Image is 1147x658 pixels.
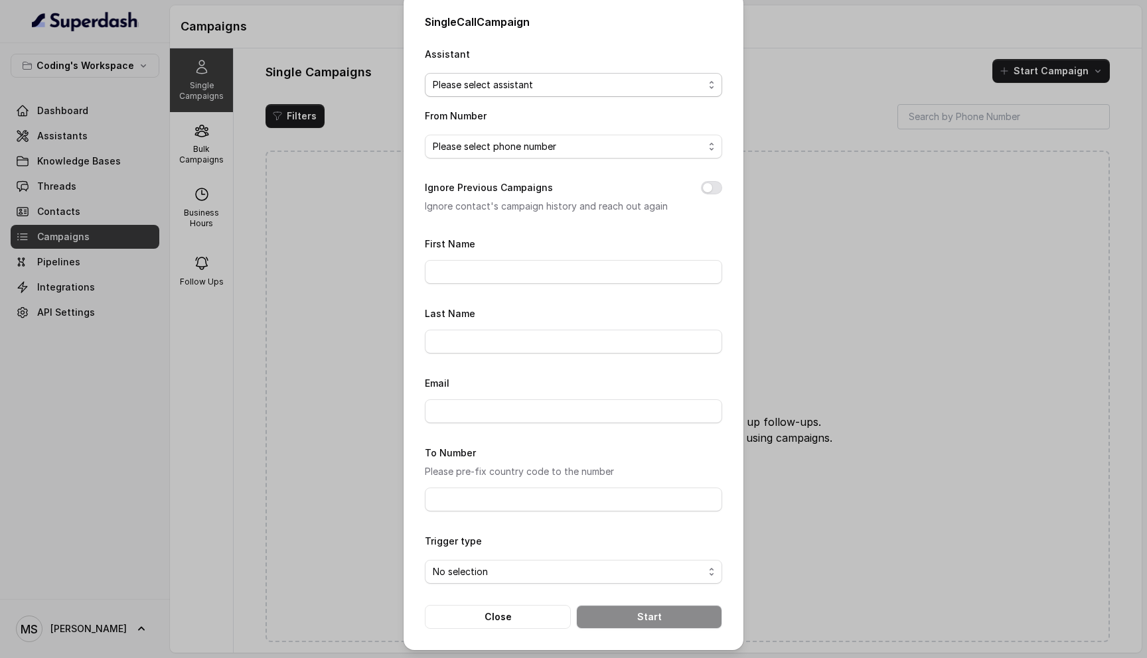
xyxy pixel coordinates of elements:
span: Please select assistant [433,77,704,93]
label: Trigger type [425,535,482,547]
button: Start [576,605,722,629]
p: Ignore contact's campaign history and reach out again [425,198,680,214]
button: No selection [425,560,722,584]
button: Close [425,605,571,629]
label: Last Name [425,308,475,319]
label: Assistant [425,48,470,60]
p: Please pre-fix country code to the number [425,464,722,480]
label: First Name [425,238,475,249]
label: Email [425,377,449,389]
span: Please select phone number [433,139,704,155]
button: Please select phone number [425,135,722,159]
label: From Number [425,110,487,121]
span: No selection [433,564,704,580]
button: Please select assistant [425,73,722,97]
label: To Number [425,447,476,458]
h2: Single Call Campaign [425,14,722,30]
label: Ignore Previous Campaigns [425,180,553,196]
